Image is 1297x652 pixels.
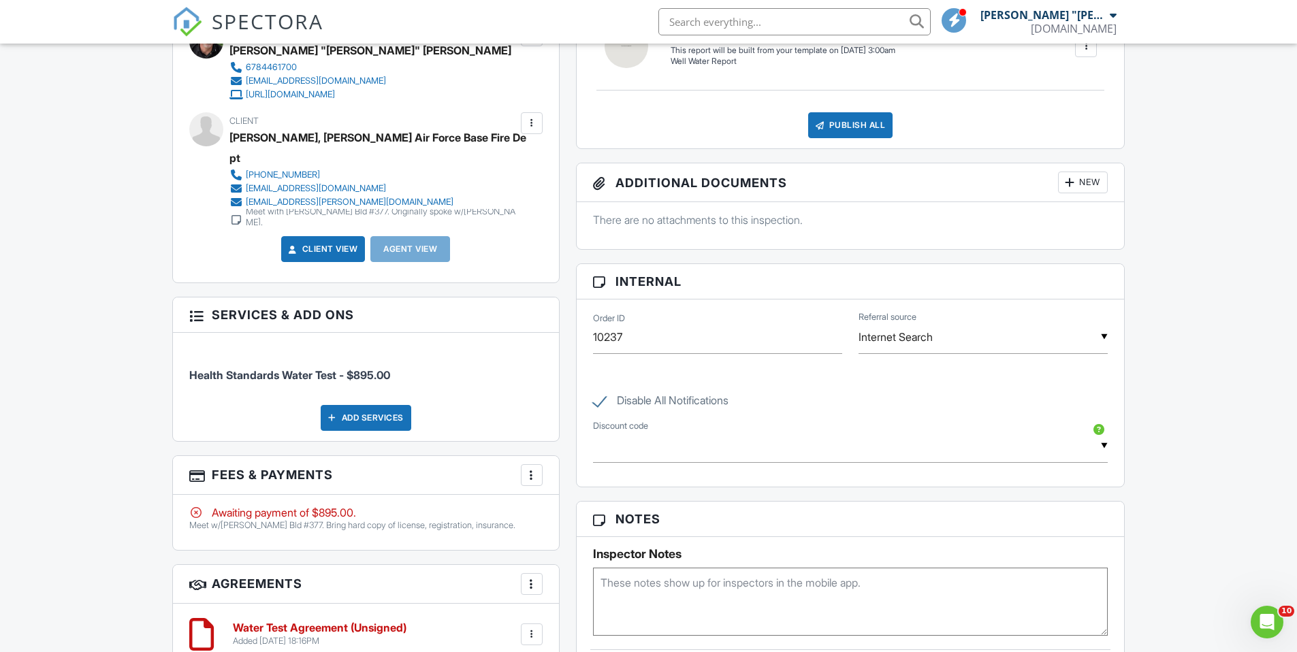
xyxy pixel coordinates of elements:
[189,343,543,393] li: Service: Health Standards Water Test
[286,242,358,256] a: Client View
[229,168,517,182] a: [PHONE_NUMBER]
[229,40,511,61] div: [PERSON_NAME] "[PERSON_NAME]" [PERSON_NAME]
[1279,606,1294,617] span: 10
[173,297,559,333] h3: Services & Add ons
[1058,172,1108,193] div: New
[859,311,916,323] label: Referral source
[233,636,406,647] div: Added [DATE] 18:16PM
[246,89,335,100] div: [URL][DOMAIN_NAME]
[246,197,453,208] div: [EMAIL_ADDRESS][PERSON_NAME][DOMAIN_NAME]
[671,45,895,56] div: This report will be built from your template on [DATE] 3:00am
[233,622,406,646] a: Water Test Agreement (Unsigned) Added [DATE] 18:16PM
[233,622,406,634] h6: Water Test Agreement (Unsigned)
[1031,22,1117,35] div: GeorgiaHomePros.com
[229,116,259,126] span: Client
[246,76,386,86] div: [EMAIL_ADDRESS][DOMAIN_NAME]
[980,8,1106,22] div: [PERSON_NAME] "[PERSON_NAME]" [PERSON_NAME]
[229,88,500,101] a: [URL][DOMAIN_NAME]
[229,195,517,209] a: [EMAIL_ADDRESS][PERSON_NAME][DOMAIN_NAME]
[593,394,728,411] label: Disable All Notifications
[189,368,390,382] span: Health Standards Water Test - $895.00
[593,547,1108,561] h5: Inspector Notes
[593,312,625,325] label: Order ID
[173,456,559,495] h3: Fees & Payments
[229,127,528,168] div: [PERSON_NAME], [PERSON_NAME] Air Force Base Fire Dept
[189,520,543,531] p: Meet w/[PERSON_NAME] Bld #377. Bring hard copy of license, registration, insurance.
[172,7,202,37] img: The Best Home Inspection Software - Spectora
[671,56,895,67] div: Well Water Report
[577,163,1125,202] h3: Additional Documents
[577,264,1125,299] h3: Internal
[229,182,517,195] a: [EMAIL_ADDRESS][DOMAIN_NAME]
[593,420,648,432] label: Discount code
[246,206,517,228] div: Meet with [PERSON_NAME] Bld #377. Originally spoke w/[PERSON_NAME].
[246,183,386,194] div: [EMAIL_ADDRESS][DOMAIN_NAME]
[808,112,893,138] div: Publish All
[593,212,1108,227] p: There are no attachments to this inspection.
[1251,606,1283,638] iframe: Intercom live chat
[212,7,323,35] span: SPECTORA
[658,8,931,35] input: Search everything...
[577,502,1125,537] h3: Notes
[229,74,500,88] a: [EMAIL_ADDRESS][DOMAIN_NAME]
[229,61,500,74] a: 6784461700
[172,18,323,47] a: SPECTORA
[246,169,320,180] div: [PHONE_NUMBER]
[173,565,559,604] h3: Agreements
[246,62,297,73] div: 6784461700
[189,505,543,520] div: Awaiting payment of $895.00.
[321,405,411,431] div: Add Services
